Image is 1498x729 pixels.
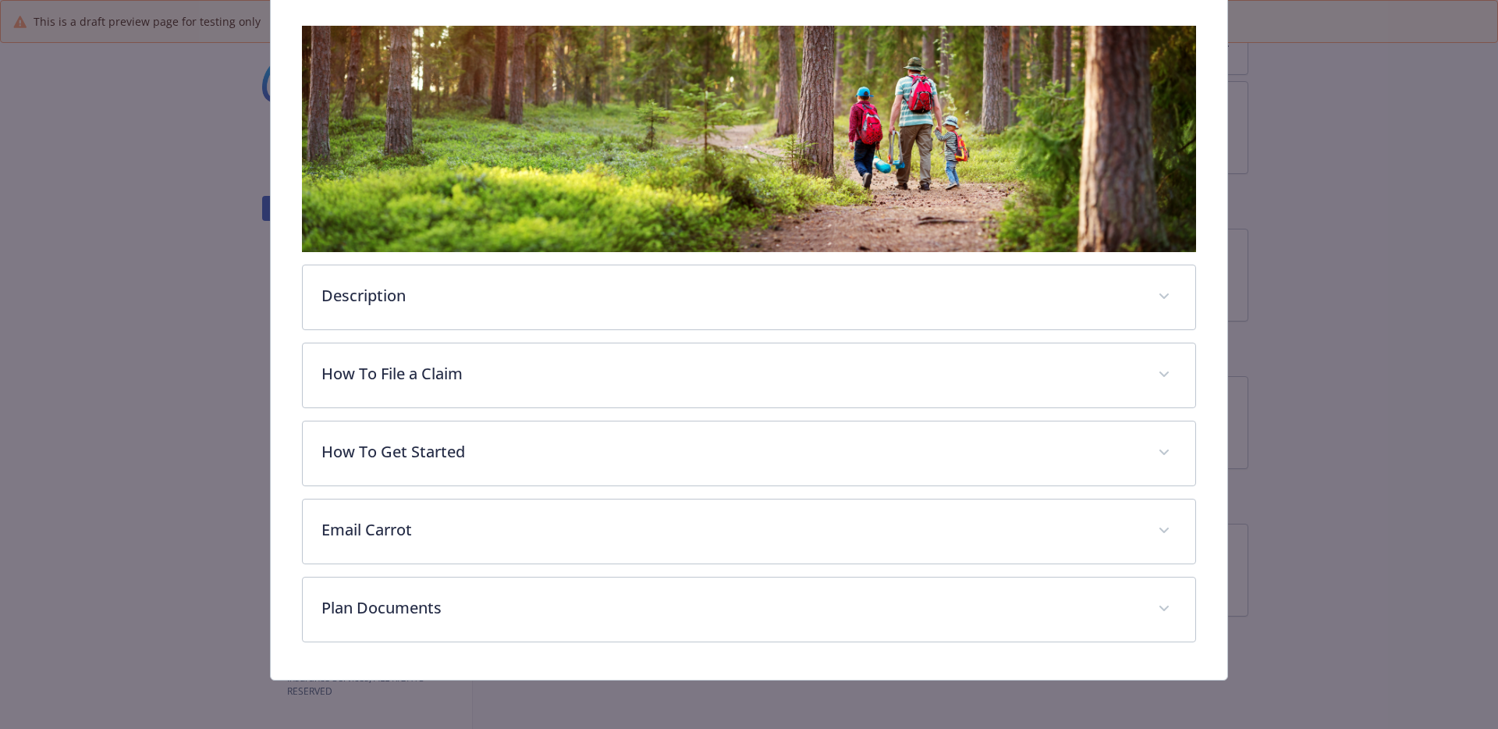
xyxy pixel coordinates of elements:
[303,578,1196,642] div: Plan Documents
[321,440,1140,464] p: How To Get Started
[321,362,1140,386] p: How To File a Claim
[321,284,1140,308] p: Description
[302,26,1197,252] img: banner
[321,518,1140,542] p: Email Carrot
[303,500,1196,564] div: Email Carrot
[303,421,1196,485] div: How To Get Started
[303,265,1196,329] div: Description
[321,596,1140,620] p: Plan Documents
[303,343,1196,407] div: How To File a Claim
